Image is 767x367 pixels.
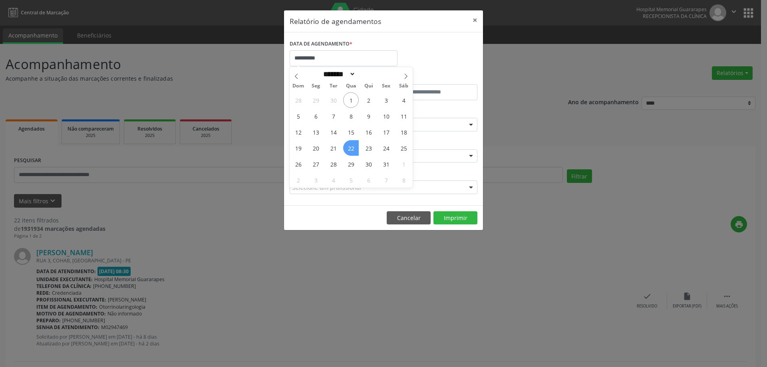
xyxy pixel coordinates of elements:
span: Outubro 21, 2025 [326,140,341,156]
span: Outubro 30, 2025 [361,156,376,172]
span: Outubro 4, 2025 [396,92,411,108]
span: Outubro 20, 2025 [308,140,324,156]
span: Novembro 5, 2025 [343,172,359,188]
span: Novembro 7, 2025 [378,172,394,188]
span: Outubro 7, 2025 [326,108,341,124]
span: Outubro 16, 2025 [361,124,376,140]
button: Imprimir [433,211,477,225]
span: Outubro 26, 2025 [290,156,306,172]
span: Outubro 3, 2025 [378,92,394,108]
span: Outubro 28, 2025 [326,156,341,172]
input: Year [356,70,382,78]
label: ATÉ [385,72,477,84]
span: Outubro 19, 2025 [290,140,306,156]
span: Outubro 27, 2025 [308,156,324,172]
span: Ter [325,83,342,89]
span: Sex [378,83,395,89]
span: Novembro 4, 2025 [326,172,341,188]
span: Novembro 8, 2025 [396,172,411,188]
span: Outubro 12, 2025 [290,124,306,140]
span: Novembro 2, 2025 [290,172,306,188]
span: Outubro 1, 2025 [343,92,359,108]
span: Outubro 6, 2025 [308,108,324,124]
span: Sáb [395,83,413,89]
span: Outubro 5, 2025 [290,108,306,124]
span: Outubro 13, 2025 [308,124,324,140]
span: Qui [360,83,378,89]
span: Outubro 2, 2025 [361,92,376,108]
span: Outubro 9, 2025 [361,108,376,124]
span: Qua [342,83,360,89]
span: Outubro 24, 2025 [378,140,394,156]
span: Outubro 14, 2025 [326,124,341,140]
span: Outubro 10, 2025 [378,108,394,124]
span: Outubro 29, 2025 [343,156,359,172]
span: Outubro 17, 2025 [378,124,394,140]
span: Dom [290,83,307,89]
span: Setembro 30, 2025 [326,92,341,108]
h5: Relatório de agendamentos [290,16,381,26]
span: Outubro 23, 2025 [361,140,376,156]
label: DATA DE AGENDAMENTO [290,38,352,50]
span: Outubro 25, 2025 [396,140,411,156]
span: Outubro 22, 2025 [343,140,359,156]
span: Outubro 31, 2025 [378,156,394,172]
span: Novembro 1, 2025 [396,156,411,172]
span: Novembro 6, 2025 [361,172,376,188]
button: Cancelar [387,211,431,225]
span: Outubro 8, 2025 [343,108,359,124]
span: Setembro 28, 2025 [290,92,306,108]
select: Month [320,70,356,78]
span: Novembro 3, 2025 [308,172,324,188]
span: Outubro 15, 2025 [343,124,359,140]
span: Outubro 11, 2025 [396,108,411,124]
button: Close [467,10,483,30]
span: Seg [307,83,325,89]
span: Setembro 29, 2025 [308,92,324,108]
span: Selecione um profissional [292,183,361,192]
span: Outubro 18, 2025 [396,124,411,140]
